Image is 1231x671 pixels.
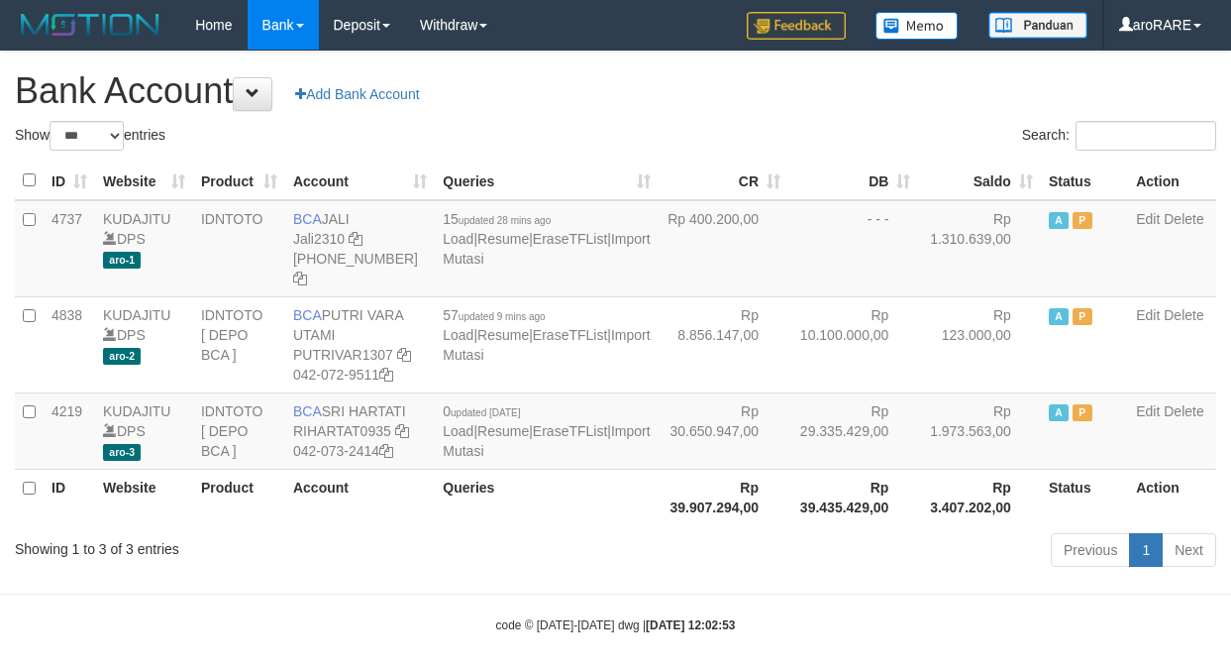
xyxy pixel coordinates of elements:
[747,12,846,40] img: Feedback.jpg
[918,162,1040,200] th: Saldo: activate to sort column ascending
[443,423,473,439] a: Load
[788,392,918,469] td: Rp 29.335.429,00
[103,307,170,323] a: KUDAJITU
[282,77,432,111] a: Add Bank Account
[435,162,658,200] th: Queries: activate to sort column ascending
[659,162,788,200] th: CR: activate to sort column ascending
[193,296,285,392] td: IDNTOTO [ DEPO BCA ]
[95,296,193,392] td: DPS
[103,348,141,365] span: aro-2
[95,162,193,200] th: Website: activate to sort column ascending
[95,392,193,469] td: DPS
[1049,212,1069,229] span: Active
[443,327,650,363] a: Import Mutasi
[477,423,529,439] a: Resume
[293,211,322,227] span: BCA
[50,121,124,151] select: Showentries
[1128,469,1216,525] th: Action
[918,296,1040,392] td: Rp 123.000,00
[1073,308,1092,325] span: Paused
[44,392,95,469] td: 4219
[459,311,546,322] span: updated 9 mins ago
[788,469,918,525] th: Rp 39.435.429,00
[1164,307,1203,323] a: Delete
[349,231,362,247] a: Copy Jali2310 to clipboard
[443,327,473,343] a: Load
[103,403,170,419] a: KUDAJITU
[193,469,285,525] th: Product
[44,296,95,392] td: 4838
[918,469,1040,525] th: Rp 3.407.202,00
[788,162,918,200] th: DB: activate to sort column ascending
[1136,211,1160,227] a: Edit
[1129,533,1163,567] a: 1
[443,211,551,227] span: 15
[443,211,650,267] span: | | |
[193,200,285,297] td: IDNTOTO
[533,327,607,343] a: EraseTFList
[443,231,650,267] a: Import Mutasi
[918,200,1040,297] td: Rp 1.310.639,00
[659,469,788,525] th: Rp 39.907.294,00
[451,407,520,418] span: updated [DATE]
[1049,404,1069,421] span: Active
[15,10,165,40] img: MOTION_logo.png
[1041,162,1128,200] th: Status
[1073,212,1092,229] span: Paused
[659,296,788,392] td: Rp 8.856.147,00
[103,211,170,227] a: KUDAJITU
[788,200,918,297] td: - - -
[395,423,409,439] a: Copy RIHARTAT0935 to clipboard
[1136,307,1160,323] a: Edit
[193,162,285,200] th: Product: activate to sort column ascending
[95,469,193,525] th: Website
[285,162,435,200] th: Account: activate to sort column ascending
[285,392,435,469] td: SRI HARTATI 042-073-2414
[379,367,393,383] a: Copy 0420729511 to clipboard
[788,296,918,392] td: Rp 10.100.000,00
[293,423,391,439] a: RIHARTAT0935
[659,392,788,469] td: Rp 30.650.947,00
[875,12,959,40] img: Button%20Memo.svg
[293,307,322,323] span: BCA
[1162,533,1216,567] a: Next
[1051,533,1130,567] a: Previous
[293,347,393,363] a: PUTRIVAR1307
[15,531,498,559] div: Showing 1 to 3 of 3 entries
[1128,162,1216,200] th: Action
[443,423,650,459] a: Import Mutasi
[459,215,551,226] span: updated 28 mins ago
[1136,403,1160,419] a: Edit
[103,444,141,461] span: aro-3
[379,443,393,459] a: Copy 0420732414 to clipboard
[95,200,193,297] td: DPS
[435,469,658,525] th: Queries
[44,200,95,297] td: 4737
[1049,308,1069,325] span: Active
[443,307,545,323] span: 57
[193,392,285,469] td: IDNTOTO [ DEPO BCA ]
[44,469,95,525] th: ID
[15,121,165,151] label: Show entries
[646,618,735,632] strong: [DATE] 12:02:53
[1164,211,1203,227] a: Delete
[1164,403,1203,419] a: Delete
[533,423,607,439] a: EraseTFList
[477,327,529,343] a: Resume
[285,469,435,525] th: Account
[1073,404,1092,421] span: Paused
[918,392,1040,469] td: Rp 1.973.563,00
[477,231,529,247] a: Resume
[293,231,345,247] a: Jali2310
[285,296,435,392] td: PUTRI VARA UTAMI 042-072-9511
[293,403,322,419] span: BCA
[443,403,650,459] span: | | |
[443,307,650,363] span: | | |
[285,200,435,297] td: JALI [PHONE_NUMBER]
[103,252,141,269] span: aro-1
[443,403,520,419] span: 0
[659,200,788,297] td: Rp 400.200,00
[1041,469,1128,525] th: Status
[44,162,95,200] th: ID: activate to sort column ascending
[1022,121,1216,151] label: Search:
